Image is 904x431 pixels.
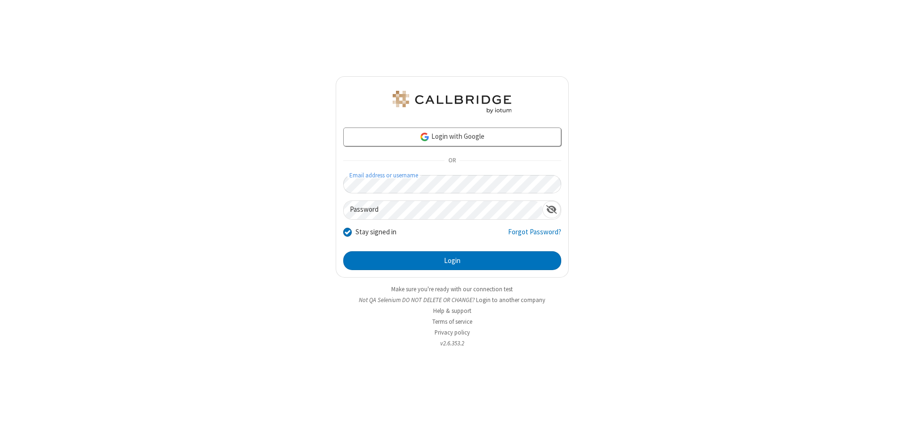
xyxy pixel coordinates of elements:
li: v2.6.353.2 [336,339,569,348]
img: google-icon.png [420,132,430,142]
a: Forgot Password? [508,227,561,245]
span: OR [444,154,460,168]
img: QA Selenium DO NOT DELETE OR CHANGE [391,91,513,113]
button: Login [343,251,561,270]
input: Email address or username [343,175,561,193]
button: Login to another company [476,295,545,304]
a: Help & support [433,307,471,315]
iframe: Chat [880,407,897,424]
a: Make sure you're ready with our connection test [391,285,513,293]
input: Password [344,201,542,219]
li: Not QA Selenium DO NOT DELETE OR CHANGE? [336,295,569,304]
div: Show password [542,201,561,218]
a: Login with Google [343,128,561,146]
a: Terms of service [432,318,472,326]
label: Stay signed in [355,227,396,238]
a: Privacy policy [435,328,470,336]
